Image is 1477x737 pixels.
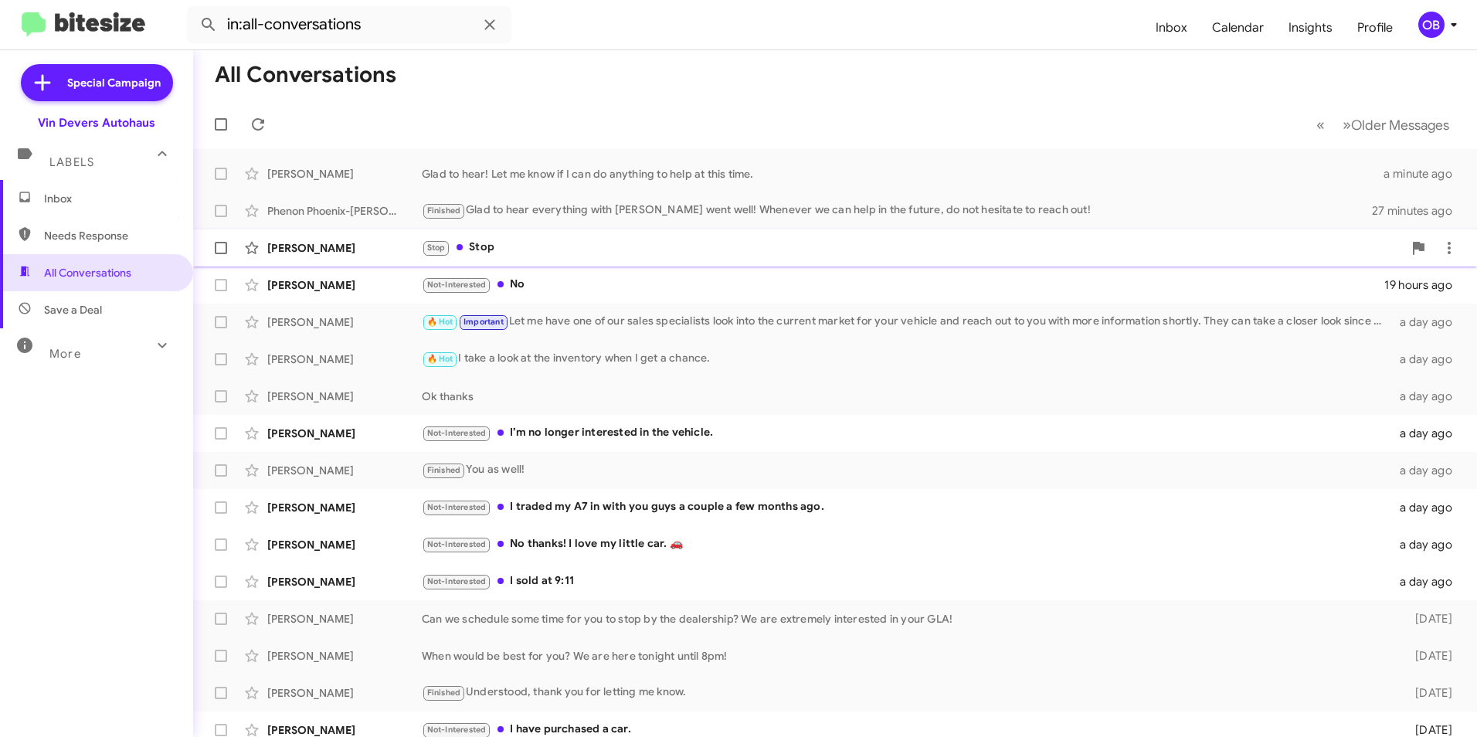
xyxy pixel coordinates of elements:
[427,280,487,290] span: Not-Interested
[422,572,1390,590] div: I sold at 9:11
[1390,463,1465,478] div: a day ago
[427,243,446,253] span: Stop
[267,240,422,256] div: [PERSON_NAME]
[1390,314,1465,330] div: a day ago
[44,191,175,206] span: Inbox
[422,350,1390,368] div: I take a look at the inventory when I get a chance.
[422,535,1390,553] div: No thanks! I love my little car. 🚗
[427,725,487,735] span: Not-Interested
[267,611,422,627] div: [PERSON_NAME]
[427,317,453,327] span: 🔥 Hot
[422,389,1390,404] div: Ok thanks
[422,313,1390,331] div: Let me have one of our sales specialists look into the current market for your vehicle and reach ...
[67,75,161,90] span: Special Campaign
[267,500,422,515] div: [PERSON_NAME]
[422,239,1403,256] div: Stop
[1316,115,1325,134] span: «
[427,688,461,698] span: Finished
[267,277,422,293] div: [PERSON_NAME]
[422,648,1390,664] div: When would be best for you? We are here tonight until 8pm!
[427,539,487,549] span: Not-Interested
[267,685,422,701] div: [PERSON_NAME]
[427,576,487,586] span: Not-Interested
[427,428,487,438] span: Not-Interested
[422,498,1390,516] div: I traded my A7 in with you guys a couple a few months ago.
[1143,5,1200,50] a: Inbox
[422,684,1390,701] div: Understood, thank you for letting me know.
[1333,109,1458,141] button: Next
[1390,426,1465,441] div: a day ago
[427,502,487,512] span: Not-Interested
[422,461,1390,479] div: You as well!
[1200,5,1276,50] a: Calendar
[1418,12,1445,38] div: OB
[267,463,422,478] div: [PERSON_NAME]
[267,166,422,182] div: [PERSON_NAME]
[38,115,155,131] div: Vin Devers Autohaus
[267,537,422,552] div: [PERSON_NAME]
[267,352,422,367] div: [PERSON_NAME]
[1390,389,1465,404] div: a day ago
[49,347,81,361] span: More
[1372,203,1465,219] div: 27 minutes ago
[44,302,102,318] span: Save a Deal
[1390,648,1465,664] div: [DATE]
[1390,685,1465,701] div: [DATE]
[267,314,422,330] div: [PERSON_NAME]
[1351,117,1449,134] span: Older Messages
[1390,352,1465,367] div: a day ago
[422,611,1390,627] div: Can we schedule some time for you to stop by the dealership? We are extremely interested in your ...
[1384,277,1465,293] div: 19 hours ago
[422,424,1390,442] div: I’m no longer interested in the vehicle.
[422,166,1384,182] div: Glad to hear! Let me know if I can do anything to help at this time.
[1390,574,1465,589] div: a day ago
[44,265,131,280] span: All Conversations
[44,228,175,243] span: Needs Response
[267,389,422,404] div: [PERSON_NAME]
[1276,5,1345,50] a: Insights
[267,426,422,441] div: [PERSON_NAME]
[1390,611,1465,627] div: [DATE]
[1405,12,1460,38] button: OB
[427,205,461,216] span: Finished
[1343,115,1351,134] span: »
[215,63,396,87] h1: All Conversations
[267,574,422,589] div: [PERSON_NAME]
[1307,109,1334,141] button: Previous
[463,317,504,327] span: Important
[1390,537,1465,552] div: a day ago
[427,354,453,364] span: 🔥 Hot
[427,465,461,475] span: Finished
[1308,109,1458,141] nav: Page navigation example
[1384,166,1465,182] div: a minute ago
[422,276,1384,294] div: No
[1390,500,1465,515] div: a day ago
[21,64,173,101] a: Special Campaign
[422,202,1372,219] div: Glad to hear everything with [PERSON_NAME] went well! Whenever we can help in the future, do not ...
[1345,5,1405,50] a: Profile
[49,155,94,169] span: Labels
[267,648,422,664] div: [PERSON_NAME]
[187,6,511,43] input: Search
[267,203,422,219] div: Phenon Phoenix-[PERSON_NAME]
